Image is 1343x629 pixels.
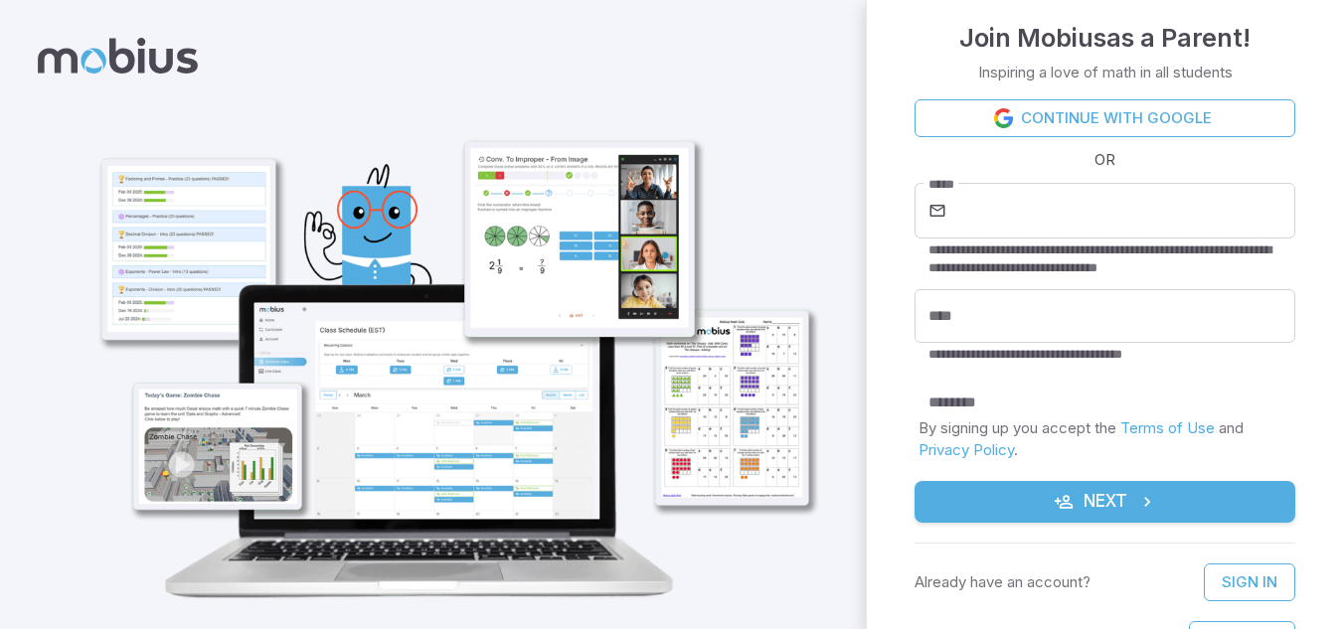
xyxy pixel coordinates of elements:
[919,417,1291,461] p: By signing up you accept the and .
[919,440,1014,459] a: Privacy Policy
[63,56,835,622] img: parent_1-illustration
[959,18,1251,58] h4: Join Mobius as a Parent !
[978,62,1233,83] p: Inspiring a love of math in all students
[1120,418,1215,437] a: Terms of Use
[915,571,1091,593] p: Already have an account?
[1204,563,1295,601] a: Sign In
[915,481,1295,523] button: Next
[1090,149,1120,171] span: OR
[915,99,1295,137] a: Continue with Google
